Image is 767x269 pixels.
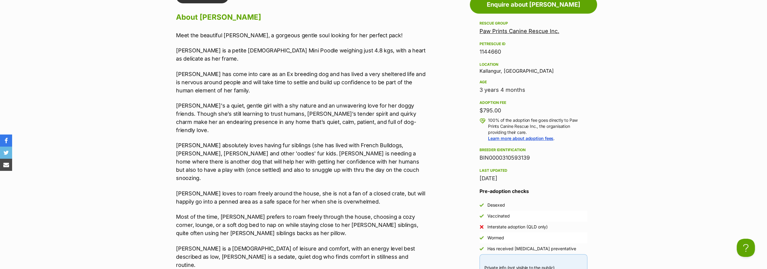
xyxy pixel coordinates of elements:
p: Meet the beautiful [PERSON_NAME], a gorgeous gentle soul looking for her perfect pack! [176,31,426,39]
p: Most of the time, [PERSON_NAME] prefers to roam freely through the house, choosing a cozy corner,... [176,213,426,237]
div: 3 years 4 months [480,86,587,94]
p: [PERSON_NAME] is a [DEMOGRAPHIC_DATA] of leisure and comfort, with an energy level best described... [176,244,426,269]
div: Last updated [480,168,587,173]
p: [PERSON_NAME] loves to roam freely around the house, she is not a fan of a closed crate, but will... [176,189,426,206]
div: Adoption fee [480,100,587,105]
div: Rescue group [480,21,587,26]
p: [PERSON_NAME] is a petite [DEMOGRAPHIC_DATA] Mini Poodle weighing just 4.8 kgs, with a heart as d... [176,46,426,63]
div: Wormed [487,235,504,241]
div: [DATE] [480,174,587,183]
img: Yes [480,203,484,207]
p: [PERSON_NAME] has come into care as an Ex breeding dog and has lived a very sheltered life and is... [176,70,426,95]
div: Vaccinated [487,213,510,219]
p: [PERSON_NAME] absolutely loves having fur siblings (she has lived with French Bulldogs, [PERSON_N... [176,141,426,182]
img: No [480,225,484,229]
div: Breeder identification [480,148,587,152]
div: Has received [MEDICAL_DATA] preventative [487,246,576,252]
div: Kallangur, [GEOGRAPHIC_DATA] [480,61,587,74]
div: BIN0000310593139 [480,154,587,162]
div: Age [480,80,587,85]
h2: About [PERSON_NAME] [176,11,426,24]
p: 100% of the adoption fee goes directly to Paw Prints Canine Rescue Inc., the organisation providi... [488,117,587,141]
h3: Pre-adoption checks [480,188,587,195]
div: Interstate adoption (QLD only) [487,224,548,230]
img: https://img.kwcdn.com/product/fancy/0bbc43c9-939d-44ed-9296-cbb7d83b0007.jpg?imageMogr2/strip/siz... [46,38,91,76]
div: PetRescue ID [480,42,587,46]
div: Desexed [487,202,505,208]
p: [PERSON_NAME]'s a quiet, gentle girl with a shy nature and an unwavering love for her doggy frien... [176,101,426,134]
img: Yes [480,247,484,251]
img: Yes [480,214,484,218]
iframe: Help Scout Beacon - Open [737,239,755,257]
img: Yes [480,236,484,240]
a: Paw Prints Canine Rescue Inc. [480,28,559,34]
div: 1144660 [480,48,587,56]
a: Learn more about adoption fees [488,136,553,141]
div: Location [480,62,587,67]
div: $795.00 [480,106,587,115]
